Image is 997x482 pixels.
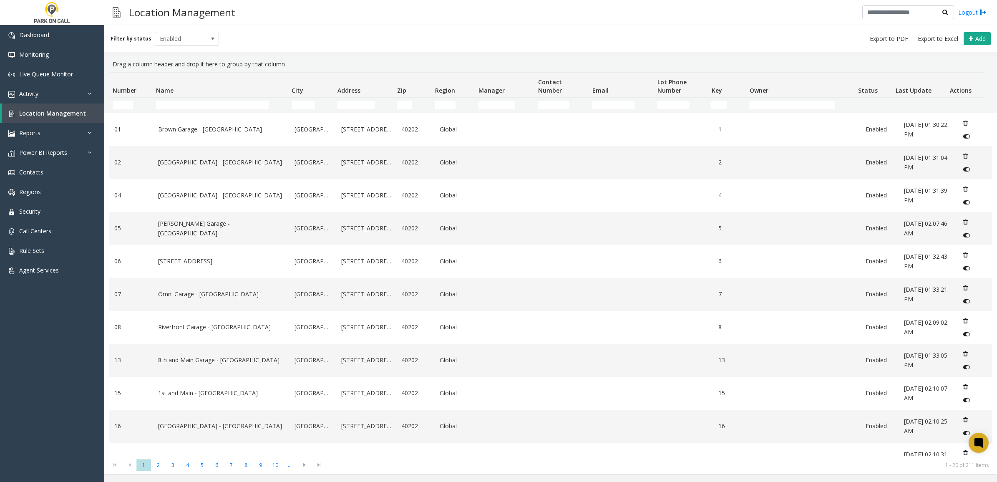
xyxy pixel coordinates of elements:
img: 'icon' [8,52,15,58]
a: 4 [718,191,747,200]
a: 40202 [401,224,430,233]
td: Key Filter [708,98,746,113]
a: 17 [114,454,148,464]
a: Global [440,421,473,431]
a: [GEOGRAPHIC_DATA] - [GEOGRAPHIC_DATA] [158,421,285,431]
a: 13 [114,356,148,365]
a: Enabled [866,421,894,431]
button: Delete [959,215,972,229]
a: [GEOGRAPHIC_DATA] [295,356,331,365]
span: Page 4 [180,459,195,471]
a: [DATE] 01:33:05 PM [904,351,949,370]
a: Global [440,257,473,266]
a: [STREET_ADDRESS] [341,356,391,365]
a: 15 [718,389,747,398]
input: Number Filter [113,101,133,109]
input: City Filter [292,101,315,109]
a: 17 [718,454,747,464]
span: Page 2 [151,459,166,471]
input: Email Filter [592,101,634,109]
a: Enabled [866,356,894,365]
img: 'icon' [8,150,15,156]
button: Delete [959,149,972,163]
td: Name Filter [153,98,288,113]
img: 'icon' [8,111,15,117]
span: [DATE] 01:33:05 PM [904,351,947,368]
a: Enabled [866,158,894,167]
span: Zip [397,86,406,94]
a: 2 [718,158,747,167]
span: [DATE] 01:31:39 PM [904,187,947,204]
button: Disable [959,196,974,209]
td: Manager Filter [475,98,535,113]
span: Go to the last page [313,462,325,468]
span: Power BI Reports [19,149,67,156]
a: Global [440,389,473,398]
a: 40202 [401,389,430,398]
button: Delete [959,248,972,262]
input: Name Filter [156,101,269,109]
a: [STREET_ADDRESS] [341,257,391,266]
span: [DATE] 02:10:25 AM [904,417,947,434]
button: Export to PDF [866,33,911,45]
a: 16 [718,421,747,431]
a: Enabled [866,257,894,266]
a: [GEOGRAPHIC_DATA] [295,158,331,167]
a: Global [440,158,473,167]
a: Enabled [866,389,894,398]
a: [STREET_ADDRESS] [341,389,391,398]
a: 8th and Main Garage - [GEOGRAPHIC_DATA] [158,356,285,365]
a: Enabled [866,125,894,134]
img: 'icon' [8,209,15,215]
span: Dashboard [19,31,49,39]
img: logout [980,8,987,17]
a: 06 [114,257,148,266]
button: Disable [959,426,974,440]
span: [DATE] 01:32:43 PM [904,252,947,270]
a: Global [440,290,473,299]
span: Location Management [19,109,86,117]
a: 40202 [401,257,430,266]
a: Location Management [2,103,104,123]
img: 'icon' [8,71,15,78]
a: [STREET_ADDRESS] [341,454,391,464]
a: [GEOGRAPHIC_DATA] [295,191,331,200]
a: [DATE] 02:09:02 AM [904,318,949,337]
a: Enabled [866,290,894,299]
span: Export to Excel [918,35,958,43]
td: Actions Filter [947,98,984,113]
a: [STREET_ADDRESS] [341,421,391,431]
span: Monitoring [19,50,49,58]
button: Delete [959,314,972,328]
td: Status Filter [854,98,892,113]
span: Lot Phone Number [657,78,687,94]
a: [GEOGRAPHIC_DATA] [295,389,331,398]
span: Page 1 [136,459,151,471]
a: 15 [114,389,148,398]
button: Disable [959,295,974,308]
a: [DATE] 02:10:31 AM [904,450,949,469]
a: Brown Garage - [GEOGRAPHIC_DATA] [158,125,285,134]
a: Enabled [866,454,894,464]
span: Activity [19,90,38,98]
label: Filter by status [111,35,151,43]
a: [GEOGRAPHIC_DATA] [295,125,331,134]
a: [GEOGRAPHIC_DATA] - [GEOGRAPHIC_DATA] [158,158,285,167]
span: [DATE] 01:31:04 PM [904,154,947,171]
a: 6 [718,257,747,266]
button: Disable [959,262,974,275]
a: Enabled [866,323,894,332]
a: Global [440,191,473,200]
input: Manager Filter [478,101,515,109]
span: [DATE] 02:10:07 AM [904,384,947,401]
a: Enabled [866,191,894,200]
a: 1st and Main - [GEOGRAPHIC_DATA] [158,389,285,398]
a: [DATE] 01:30:22 PM [904,120,949,139]
a: [PERSON_NAME] Garage - [GEOGRAPHIC_DATA] [158,219,285,238]
a: 40202 [401,158,430,167]
a: 40202 [401,454,430,464]
a: [DATE] 01:31:39 PM [904,186,949,205]
img: pageIcon [113,2,121,23]
td: Owner Filter [746,98,854,113]
span: Page 5 [195,459,209,471]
